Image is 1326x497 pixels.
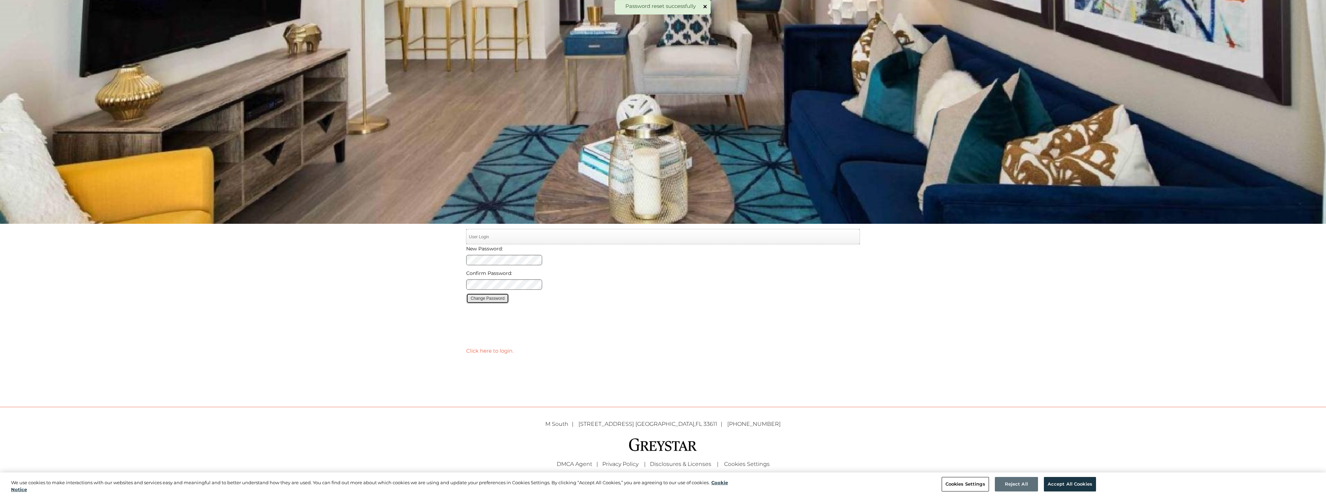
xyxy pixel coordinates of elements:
[466,347,513,354] a: Click here to login.
[602,461,638,467] a: Greystar Privacy Policy
[545,421,726,427] a: M South [STREET_ADDRESS] [GEOGRAPHIC_DATA],FL 33611
[11,479,729,493] div: We use cookies to make interactions with our websites and services easy and meaningful and to bet...
[1044,477,1096,491] button: Accept All Cookies
[557,461,592,467] a: Greystar DMCA Agent
[703,421,717,427] span: 33611
[724,461,770,467] a: Cookies Settings
[578,421,726,427] span: ,
[635,421,694,427] span: [GEOGRAPHIC_DATA]
[466,269,860,278] label: Confirm Password:
[578,421,634,427] span: [STREET_ADDRESS]
[695,421,702,427] span: FL
[995,477,1038,491] button: Reject All
[703,3,707,10] button: ×
[545,421,577,427] span: M South
[717,461,719,467] span: |
[942,477,989,491] button: Cookies Settings
[727,421,781,427] a: [PHONE_NUMBER]
[628,437,698,452] img: Greystar logo and Greystar website
[11,480,728,492] a: More information about your privacy
[650,461,711,467] a: Disclosures & Licenses
[467,229,491,244] a: User Login
[644,461,646,467] span: |
[466,293,509,304] button: Change Password
[461,471,865,496] div: © 2025 M South. All Rights Reserved. | Website Design by RentCafe (© 2025 Yardi Systems, Inc. All...
[466,244,860,253] label: New Password:
[596,461,598,467] span: |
